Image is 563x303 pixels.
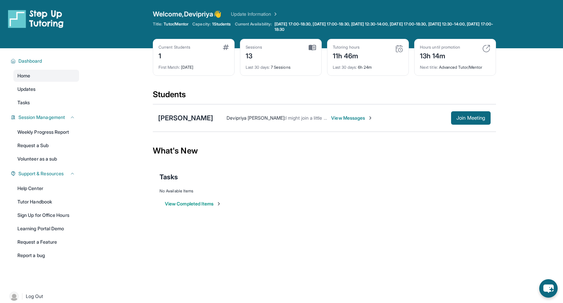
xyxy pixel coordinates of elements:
[18,114,65,121] span: Session Management
[271,11,278,17] img: Chevron Right
[16,170,75,177] button: Support & Resources
[451,111,491,125] button: Join Meeting
[331,115,373,121] span: View Messages
[18,170,64,177] span: Support & Resources
[13,126,79,138] a: Weekly Progress Report
[420,65,438,70] span: Next title :
[223,45,229,50] img: card
[159,61,229,70] div: [DATE]
[13,83,79,95] a: Updates
[227,115,286,121] span: Devipriya [PERSON_NAME] :
[192,21,211,27] span: Capacity:
[165,200,222,207] button: View Completed Items
[309,45,316,51] img: card
[212,21,231,27] span: 1 Students
[13,70,79,82] a: Home
[246,45,262,50] div: Sessions
[159,45,190,50] div: Current Students
[17,99,30,106] span: Tasks
[368,115,373,121] img: Chevron-Right
[9,292,19,301] img: user-img
[153,89,496,104] div: Students
[274,21,495,32] span: [DATE] 17:00-18:30, [DATE] 17:00-18:30, [DATE] 12:30-14:00, [DATE] 17:00-18:30, [DATE] 12:30-14:0...
[420,45,460,50] div: Hours until promotion
[246,50,262,61] div: 13
[16,58,75,64] button: Dashboard
[13,209,79,221] a: Sign Up for Office Hours
[246,61,316,70] div: 7 Sessions
[420,50,460,61] div: 13h 14m
[153,136,496,166] div: What's New
[13,182,79,194] a: Help Center
[395,45,403,53] img: card
[333,50,360,61] div: 11h 46m
[13,153,79,165] a: Volunteer as a sub
[420,61,490,70] div: Advanced Tutor/Mentor
[273,21,496,32] a: [DATE] 17:00-18:30, [DATE] 17:00-18:30, [DATE] 12:30-14:00, [DATE] 17:00-18:30, [DATE] 12:30-14:0...
[26,293,43,300] span: Log Out
[13,139,79,151] a: Request a Sub
[13,196,79,208] a: Tutor Handbook
[18,58,42,64] span: Dashboard
[482,45,490,53] img: card
[153,21,162,27] span: Title:
[333,45,360,50] div: Tutoring hours
[158,113,213,123] div: [PERSON_NAME]
[16,114,75,121] button: Session Management
[153,9,222,19] span: Welcome, Devipriya 👋
[333,65,357,70] span: Last 30 days :
[456,116,485,120] span: Join Meeting
[235,21,272,32] span: Current Availability:
[13,249,79,261] a: Report a bug
[286,115,407,121] span: I might join a little late [DATE]. Will msg once I'm bk home
[8,9,64,28] img: logo
[17,72,30,79] span: Home
[539,279,558,298] button: chat-button
[160,188,489,194] div: No Available Items
[231,11,278,17] a: Update Information
[13,236,79,248] a: Request a Feature
[164,21,188,27] span: Tutor/Mentor
[159,50,190,61] div: 1
[160,172,178,182] span: Tasks
[13,223,79,235] a: Learning Portal Demo
[17,86,36,93] span: Updates
[159,65,180,70] span: First Match :
[21,292,23,300] span: |
[246,65,270,70] span: Last 30 days :
[13,97,79,109] a: Tasks
[333,61,403,70] div: 6h 24m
